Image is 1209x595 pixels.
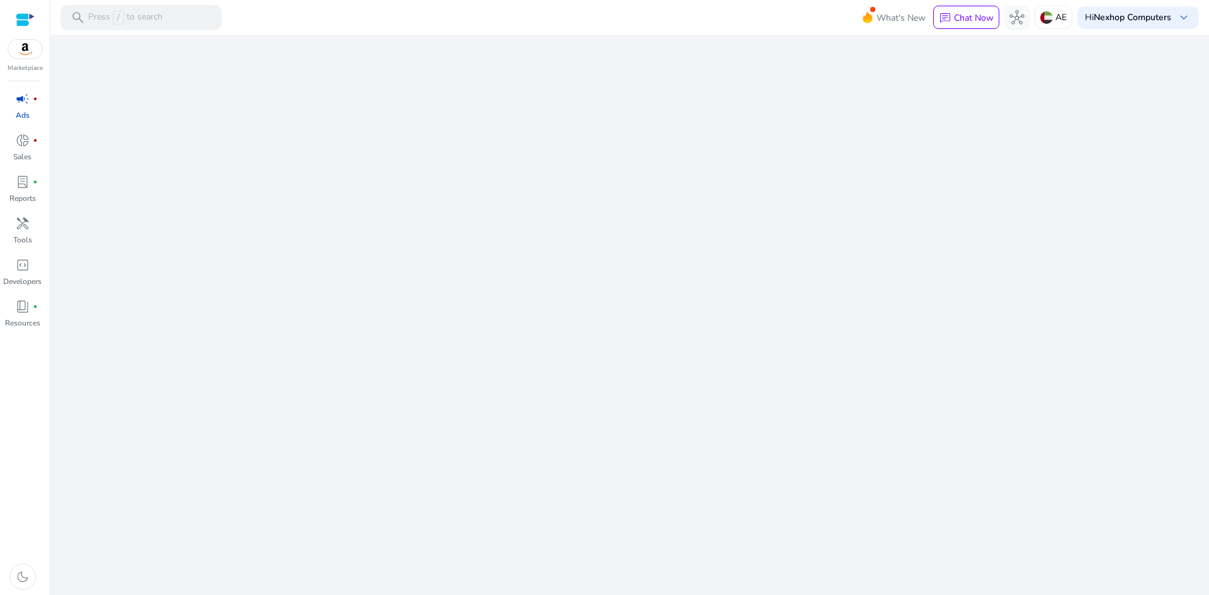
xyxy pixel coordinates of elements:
[1009,10,1025,25] span: hub
[15,258,30,273] span: code_blocks
[8,64,43,73] p: Marketplace
[1055,6,1067,28] p: AE
[877,7,926,29] span: What's New
[16,110,30,121] p: Ads
[13,151,31,162] p: Sales
[5,317,40,329] p: Resources
[15,91,30,106] span: campaign
[15,174,30,190] span: lab_profile
[8,40,42,59] img: amazon.svg
[1004,5,1030,30] button: hub
[13,234,32,246] p: Tools
[71,10,86,25] span: search
[1040,11,1053,24] img: ae.svg
[9,193,36,204] p: Reports
[3,276,42,287] p: Developers
[15,216,30,231] span: handyman
[1094,11,1171,23] b: Nexhop Computers
[939,12,951,25] span: chat
[15,299,30,314] span: book_4
[88,11,162,25] p: Press to search
[33,138,38,143] span: fiber_manual_record
[33,96,38,101] span: fiber_manual_record
[15,133,30,148] span: donut_small
[1176,10,1191,25] span: keyboard_arrow_down
[1085,13,1171,22] p: Hi
[33,179,38,184] span: fiber_manual_record
[954,12,994,24] p: Chat Now
[933,6,999,30] button: chatChat Now
[33,304,38,309] span: fiber_manual_record
[113,11,124,25] span: /
[15,569,30,584] span: dark_mode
